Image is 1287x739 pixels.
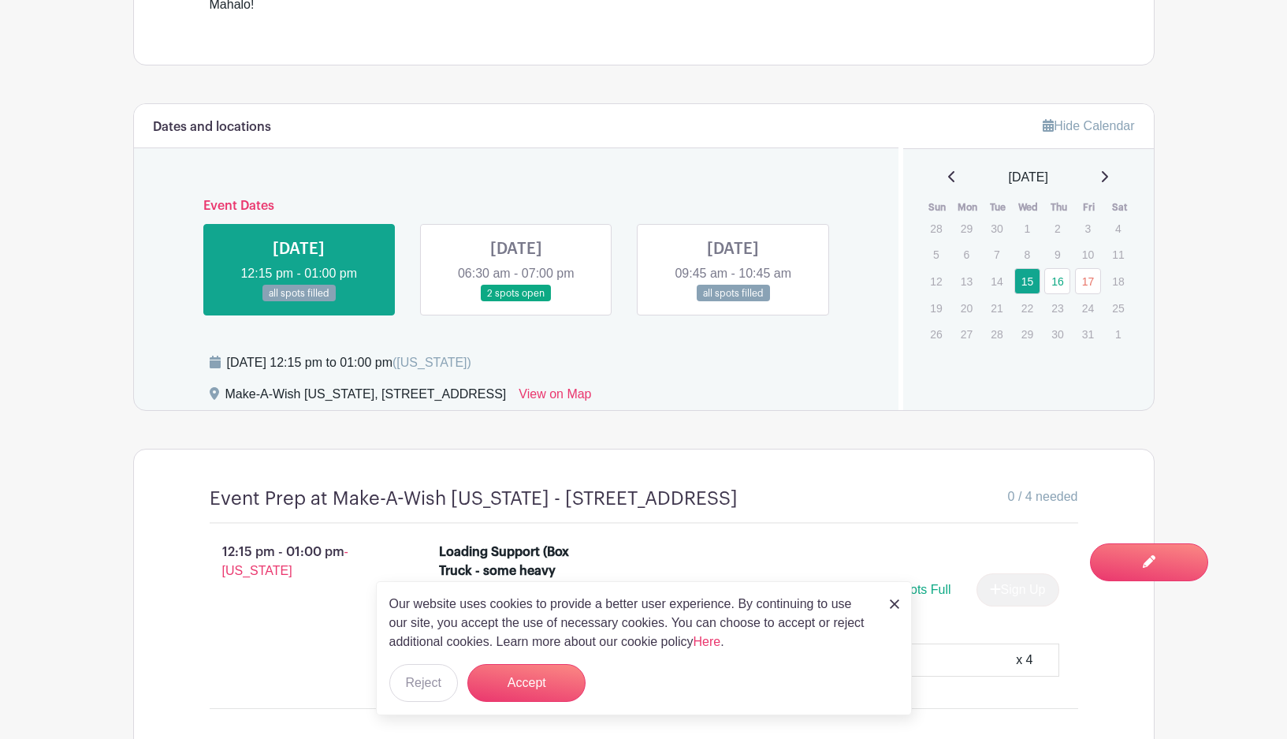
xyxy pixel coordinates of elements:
span: [DATE] [1009,168,1048,187]
p: 2 [1044,216,1070,241]
div: [DATE] 12:15 pm to 01:00 pm [227,353,471,372]
p: 24 [1075,296,1101,320]
button: Reject [389,664,458,702]
p: 7 [984,242,1010,267]
th: Wed [1014,200,1044,215]
p: 28 [923,216,949,241]
p: 12 [923,269,949,293]
p: 13 [954,269,980,293]
img: close_button-5f87c8562297e5c2d7936805f587ecaba9071eb48480494691a3f1689db116b3.svg [890,599,899,609]
p: 1 [1105,322,1131,346]
p: 31 [1075,322,1101,346]
p: 9 [1044,242,1070,267]
th: Thu [1043,200,1074,215]
p: 29 [1014,322,1040,346]
th: Sat [1104,200,1135,215]
p: 5 [923,242,949,267]
span: ([US_STATE]) [392,356,471,369]
p: 25 [1105,296,1131,320]
p: 3 [1075,216,1101,241]
h6: Event Dates [191,199,843,214]
p: 4 [1105,216,1131,241]
p: 14 [984,269,1010,293]
th: Fri [1074,200,1105,215]
p: 20 [954,296,980,320]
p: 27 [954,322,980,346]
th: Tue [983,200,1014,215]
p: 26 [923,322,949,346]
a: 15 [1014,268,1040,294]
button: Accept [467,664,586,702]
p: 18 [1105,269,1131,293]
p: 19 [923,296,949,320]
p: 28 [984,322,1010,346]
p: 30 [984,216,1010,241]
th: Sun [922,200,953,215]
a: Hide Calendar [1043,119,1134,132]
p: 6 [954,242,980,267]
a: View on Map [519,385,591,410]
th: Mon [953,200,984,215]
p: Our website uses cookies to provide a better user experience. By continuing to use our site, you ... [389,595,873,651]
span: 0 / 4 needed [1008,487,1078,506]
p: 21 [984,296,1010,320]
p: 1 [1014,216,1040,241]
p: 11 [1105,242,1131,267]
p: 22 [1014,296,1040,320]
p: 23 [1044,296,1070,320]
a: Here [694,635,721,648]
p: 8 [1014,242,1040,267]
div: Make-A-Wish [US_STATE], [STREET_ADDRESS] [225,385,507,410]
h4: Event Prep at Make-A-Wish [US_STATE] - [STREET_ADDRESS] [210,487,738,510]
h6: Dates and locations [153,120,271,135]
p: 10 [1075,242,1101,267]
p: 30 [1044,322,1070,346]
span: Spots Full [895,583,950,596]
p: 29 [954,216,980,241]
a: 16 [1044,268,1070,294]
p: 12:15 pm - 01:00 pm [184,536,415,587]
a: 17 [1075,268,1101,294]
div: Loading Support (Box Truck - some heavy lifting) at Make-A-Wish [US_STATE] - [STREET_ADDRESS] [439,543,575,637]
div: x 4 [1016,651,1032,670]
